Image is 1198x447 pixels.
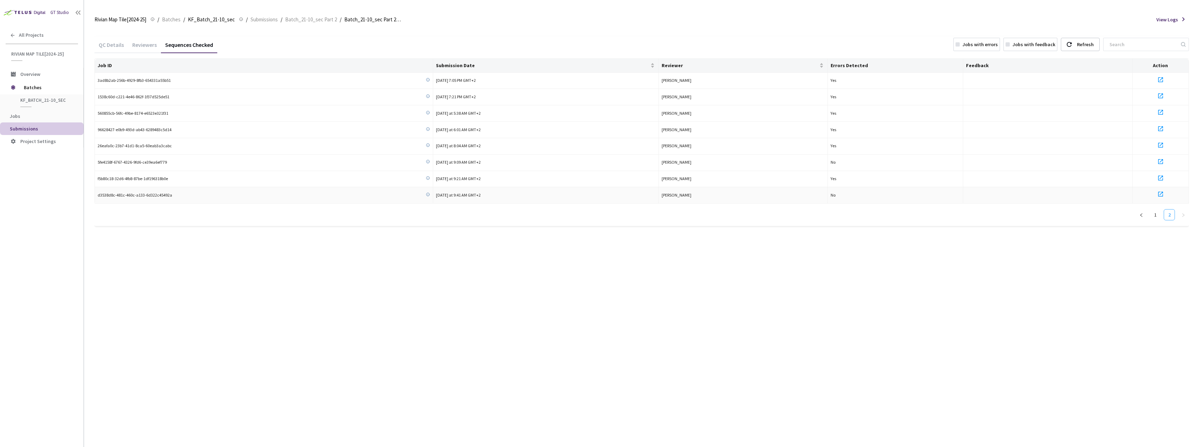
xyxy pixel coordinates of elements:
[24,80,72,94] span: Batches
[11,51,74,57] span: Rivian Map Tile[2024-25]
[340,15,341,24] li: /
[20,71,40,77] span: Overview
[831,192,836,198] span: No
[162,15,181,24] span: Batches
[436,176,481,181] span: [DATE] at 9:21 AM GMT+2
[1133,59,1189,73] th: Action
[94,15,146,24] span: Rivian Map Tile[2024-25]
[1139,213,1143,217] span: left
[831,143,836,148] span: Yes
[1013,41,1055,48] div: Jobs with feedback
[659,59,828,73] th: Reviewer
[662,111,691,116] span: [PERSON_NAME]
[436,63,649,68] span: Submission Date
[1105,38,1180,51] input: Search
[128,41,161,53] div: Reviewers
[50,9,69,16] div: GT Studio
[161,15,182,23] a: Batches
[436,94,476,99] span: [DATE] 7:21 PM GMT+2
[662,127,691,132] span: [PERSON_NAME]
[10,113,20,119] span: Jobs
[662,159,691,165] span: [PERSON_NAME]
[98,159,167,166] span: 5fe4158f-6767-4326-9fd6-ce39ea6ef779
[10,126,38,132] span: Submissions
[662,78,691,83] span: [PERSON_NAME]
[1164,210,1175,220] a: 2
[831,111,836,116] span: Yes
[284,15,338,23] a: Batch_21-10_sec Part 2
[1136,209,1147,220] li: Previous Page
[344,15,401,24] span: Batch_21-10_sec Part 2 QC - [DATE]
[98,77,171,84] span: 3ad8b2ab-256b-4929-8fb3-654331a55b51
[20,138,56,144] span: Project Settings
[662,192,691,198] span: [PERSON_NAME]
[98,94,169,100] span: 1538c60d-c221-4e46-862f-1f37d525de51
[1181,213,1185,217] span: right
[98,127,171,133] span: 96628427-e0b9-493d-ab43-6289483c5d14
[246,15,248,24] li: /
[831,127,836,132] span: Yes
[157,15,159,24] li: /
[436,111,481,116] span: [DATE] at 5:38 AM GMT+2
[1136,209,1147,220] button: left
[831,176,836,181] span: Yes
[251,15,278,24] span: Submissions
[828,59,963,73] th: Errors Detected
[249,15,279,23] a: Submissions
[19,32,44,38] span: All Projects
[436,159,481,165] span: [DATE] at 9:09 AM GMT+2
[94,41,128,53] div: QC Details
[662,176,691,181] span: [PERSON_NAME]
[436,78,476,83] span: [DATE] 7:05 PM GMT+2
[831,159,836,165] span: No
[662,94,691,99] span: [PERSON_NAME]
[20,97,72,103] span: KF_Batch_21-10_sec
[1178,209,1189,220] button: right
[831,78,836,83] span: Yes
[1150,210,1161,220] a: 1
[98,143,172,149] span: 26eafa0c-23b7-41d1-8ca5-60eab3a3cabc
[285,15,337,24] span: Batch_21-10_sec Part 2
[1150,209,1161,220] li: 1
[98,110,168,117] span: 560855cb-56fc-49be-8174-e6523e321f31
[1178,209,1189,220] li: Next Page
[98,176,168,182] span: f5b80c18-32d6-4fb8-87be-1df196318b0e
[963,41,998,48] div: Jobs with errors
[161,41,217,53] div: Sequences Checked
[436,127,481,132] span: [DATE] at 6:01 AM GMT+2
[98,192,172,199] span: d3538d8c-481c-460c-a133-6d322c45492a
[281,15,282,24] li: /
[436,143,481,148] span: [DATE] at 8:04 AM GMT+2
[436,192,481,198] span: [DATE] at 9:41 AM GMT+2
[831,94,836,99] span: Yes
[188,15,235,24] span: KF_Batch_21-10_sec
[1156,16,1178,23] span: View Logs
[662,143,691,148] span: [PERSON_NAME]
[95,59,433,73] th: Job ID
[1164,209,1175,220] li: 2
[1077,38,1094,51] div: Refresh
[183,15,185,24] li: /
[433,59,659,73] th: Submission Date
[662,63,818,68] span: Reviewer
[963,59,1133,73] th: Feedback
